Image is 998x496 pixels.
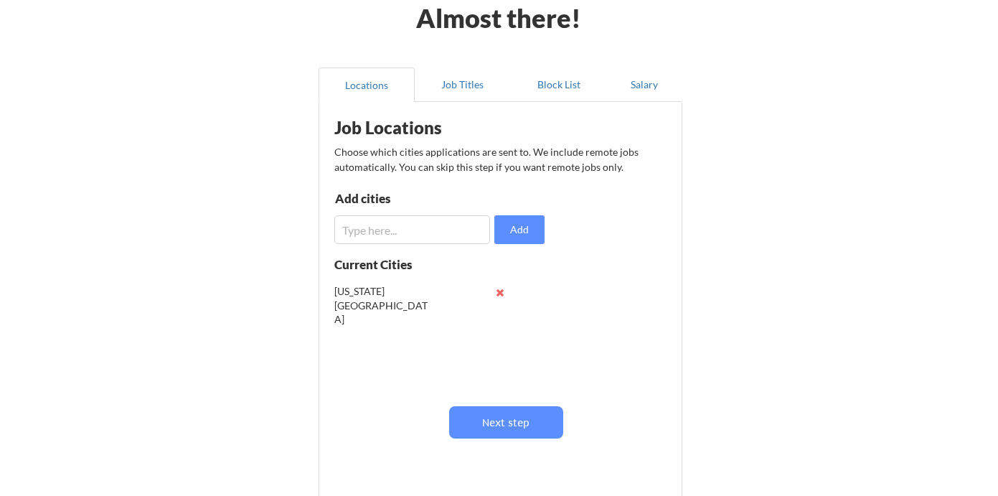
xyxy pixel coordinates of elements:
[319,67,415,102] button: Locations
[415,67,511,102] button: Job Titles
[334,119,515,136] div: Job Locations
[511,67,607,102] button: Block List
[334,258,443,271] div: Current Cities
[334,215,490,244] input: Type here...
[334,144,664,174] div: Choose which cities applications are sent to. We include remote jobs automatically. You can skip ...
[494,215,545,244] button: Add
[398,5,598,31] div: Almost there!
[335,192,484,205] div: Add cities
[449,406,563,439] button: Next step
[334,284,428,327] div: [US_STATE][GEOGRAPHIC_DATA]
[607,67,682,102] button: Salary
